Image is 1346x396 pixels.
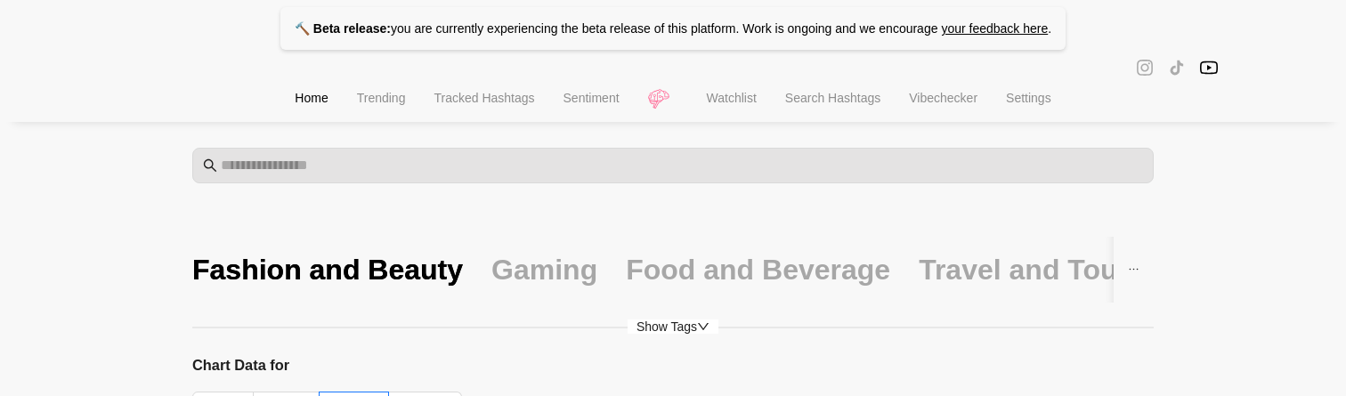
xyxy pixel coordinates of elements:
div: Fashion and Beauty [192,251,463,288]
span: Tracked Hashtags [434,91,534,105]
span: search [203,158,217,173]
span: instagram [1136,57,1154,77]
div: Food and Beverage [626,251,890,288]
a: your feedback here [941,21,1048,36]
span: Show Tags [628,319,718,334]
span: youtube [1200,57,1218,77]
span: Search Hashtags [785,91,880,105]
span: Settings [1006,91,1051,105]
p: you are currently experiencing the beta release of this platform. Work is ongoing and we encourage . [280,7,1066,50]
span: Sentiment [564,91,620,105]
strong: 🔨 Beta release: [295,21,391,36]
span: ellipsis [1128,263,1139,275]
span: Trending [357,91,406,105]
span: Watchlist [707,91,757,105]
span: Home [295,91,328,105]
button: ellipsis [1114,237,1154,303]
span: Vibechecker [909,91,977,105]
div: Travel and Tourism [919,251,1178,288]
span: down [697,320,709,333]
div: Gaming [491,251,597,288]
h3: Chart Data for [192,354,1154,377]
